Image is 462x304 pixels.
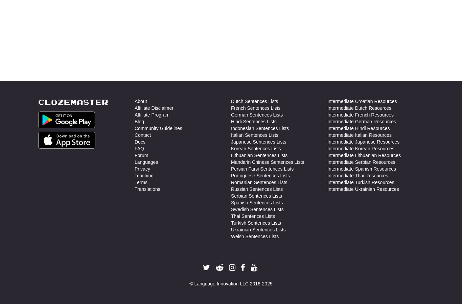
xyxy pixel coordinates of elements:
a: Intermediate Croatian Resources [327,98,397,105]
a: Intermediate Spanish Resources [327,166,396,172]
a: Blog [135,118,144,125]
a: Intermediate Italian Resources [327,132,392,138]
a: Turkish Sentences Lists [231,220,281,226]
a: Docs [135,138,145,145]
a: FAQ [135,145,144,152]
a: Lithuanian Sentences Lists [231,152,287,159]
a: Persian Farsi Sentences Lists [231,166,294,172]
a: Translations [135,186,160,193]
a: Portuguese Sentences Lists [231,172,290,179]
a: Hindi Sentences Lists [231,118,277,125]
a: Community Guidelines [135,125,182,132]
a: Thai Sentences Lists [231,213,275,220]
a: Welsh Sentences Lists [231,233,279,240]
img: Get it on Google Play [38,111,95,128]
a: Swedish Sentences Lists [231,206,284,213]
a: Serbian Sentences Lists [231,193,282,199]
a: Intermediate Serbian Resources [327,159,395,166]
a: Affiliate Program [135,111,169,118]
a: Intermediate Ukrainian Resources [327,186,399,193]
a: Dutch Sentences Lists [231,98,278,105]
a: Spanish Sentences Lists [231,199,283,206]
a: About [135,98,147,105]
a: Privacy [135,166,150,172]
img: Get it on App Store [38,132,95,149]
a: Terms [135,179,147,186]
a: Romanian Sentences Lists [231,179,287,186]
a: Intermediate Dutch Resources [327,105,391,111]
a: Intermediate Korean Resources [327,145,394,152]
a: French Sentences Lists [231,105,280,111]
a: Italian Sentences Lists [231,132,278,138]
a: Russian Sentences Lists [231,186,283,193]
a: Ukrainian Sentences Lists [231,226,286,233]
a: Intermediate German Resources [327,118,396,125]
a: Intermediate Thai Resources [327,172,388,179]
a: Clozemaster [38,98,108,106]
a: Mandarin Chinese Sentences Lists [231,159,304,166]
a: Languages [135,159,158,166]
a: Intermediate French Resources [327,111,394,118]
a: Korean Sentences Lists [231,145,281,152]
a: Intermediate Lithuanian Resources [327,152,401,159]
a: Intermediate Turkish Resources [327,179,394,186]
div: © Language Innovation LLC 2016-2025 [38,280,424,287]
a: Contact [135,132,151,138]
a: German Sentences Lists [231,111,283,118]
a: Indonesian Sentences Lists [231,125,289,132]
a: Intermediate Hindi Resources [327,125,390,132]
a: Teaching [135,172,154,179]
a: Intermediate Japanese Resources [327,138,399,145]
a: Forum [135,152,148,159]
a: Japanese Sentences Lists [231,138,286,145]
a: Affiliate Disclaimer [135,105,174,111]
